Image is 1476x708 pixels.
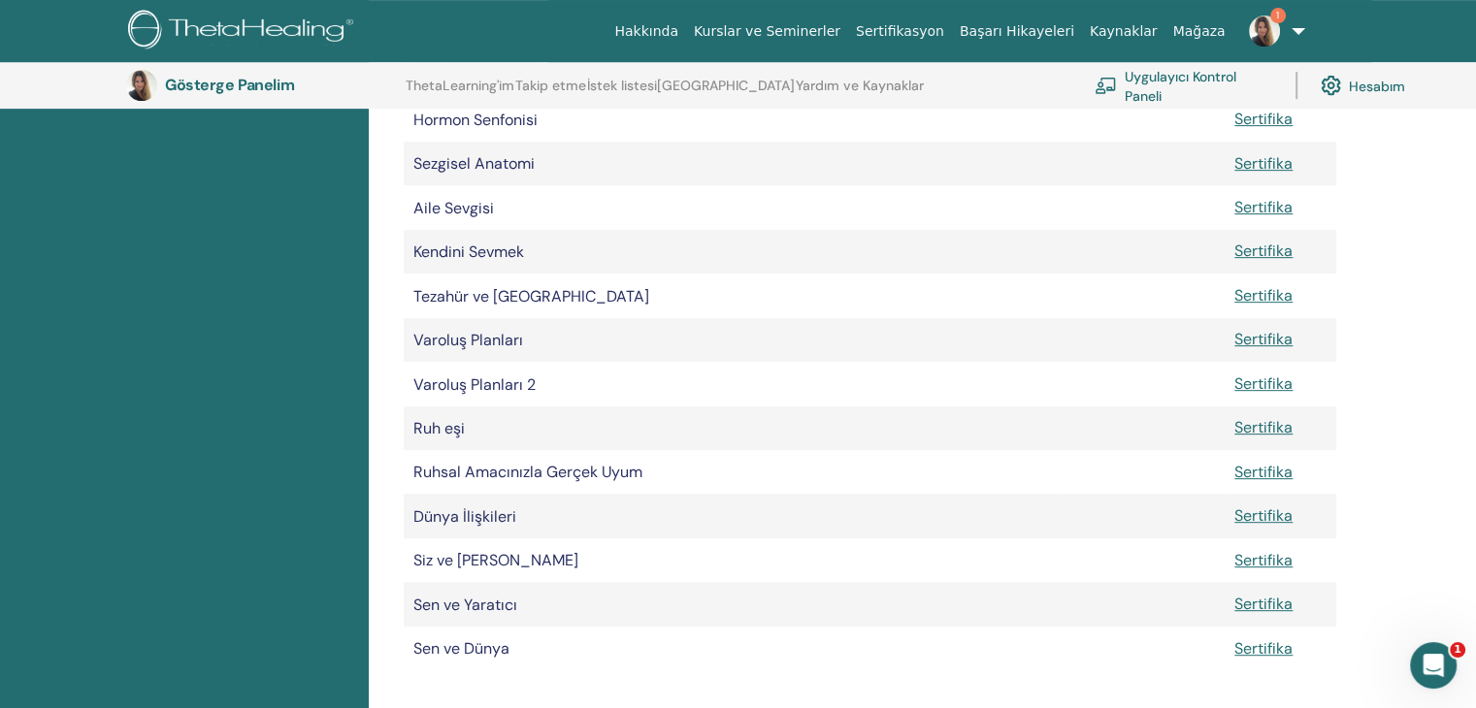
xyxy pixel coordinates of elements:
font: Sezgisel Anatomi [413,153,535,174]
a: Sertifika [1234,329,1293,349]
a: [GEOGRAPHIC_DATA] [657,78,795,109]
img: cog.svg [1321,71,1341,100]
font: Yardım ve Kaynaklar [796,77,924,94]
font: ThetaLearning'im [406,77,514,94]
font: Mağaza [1172,23,1225,39]
font: 1 [1454,643,1461,656]
a: Kaynaklar [1082,14,1165,49]
a: Yardım ve Kaynaklar [796,78,924,109]
a: Sertifika [1234,505,1293,526]
a: Başarı Hikayeleri [952,14,1082,49]
a: Sertifikasyon [848,14,952,49]
img: chalkboard-teacher.svg [1095,77,1117,93]
font: Hormon Senfonisi [413,110,538,130]
font: Kurslar ve Seminerler [694,23,840,39]
font: Kaynaklar [1090,23,1158,39]
font: Siz ve [PERSON_NAME] [413,550,578,570]
a: Sertifika [1234,153,1293,174]
font: Hesabım [1349,78,1405,95]
font: [GEOGRAPHIC_DATA] [657,77,795,94]
font: Varoluş Planları 2 [413,374,536,395]
img: logo.png [128,10,360,53]
font: Takip etme [515,77,586,94]
font: 1 [1276,9,1279,21]
a: Hakkında [607,14,686,49]
a: Hesabım [1321,64,1405,107]
a: Sertifika [1234,550,1293,570]
a: Sertifika [1234,241,1293,261]
font: Aile Sevgisi [413,198,494,218]
a: Sertifika [1234,594,1293,614]
font: Hakkında [614,23,678,39]
a: Sertifika [1234,638,1293,659]
a: Mağaza [1164,14,1232,49]
a: Sertifika [1234,462,1293,482]
iframe: Intercom canlı sohbet [1410,642,1457,689]
a: Sertifika [1234,109,1293,129]
font: Dünya İlişkileri [413,506,516,527]
a: Sertifika [1234,285,1293,306]
font: Varoluş Planları [413,330,523,350]
a: Sertifika [1234,373,1293,394]
a: Sertifika [1234,197,1293,217]
font: Ruh eşi [413,418,465,438]
font: Gösterge Panelim [165,75,294,95]
font: Sen ve Dünya [413,638,509,659]
a: Kurslar ve Seminerler [686,14,848,49]
font: Sertifikasyon [856,23,944,39]
font: İstek listesi [587,77,657,94]
a: Sertifika [1234,417,1293,437]
font: Tezahür ve [GEOGRAPHIC_DATA] [413,286,649,306]
a: Uygulayıcı Kontrol Paneli [1095,64,1272,107]
font: Kendini Sevmek [413,241,524,262]
font: Ruhsal Amacınızla Gerçek Uyum [413,462,642,482]
a: Takip etme [515,78,586,109]
img: default.jpg [126,70,157,101]
a: ThetaLearning'im [406,78,514,109]
font: Sen ve Yaratıcı [413,595,517,615]
font: Uygulayıcı Kontrol Paneli [1125,68,1236,104]
font: Başarı Hikayeleri [960,23,1074,39]
a: İstek listesi [587,78,657,109]
img: default.jpg [1249,16,1280,47]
